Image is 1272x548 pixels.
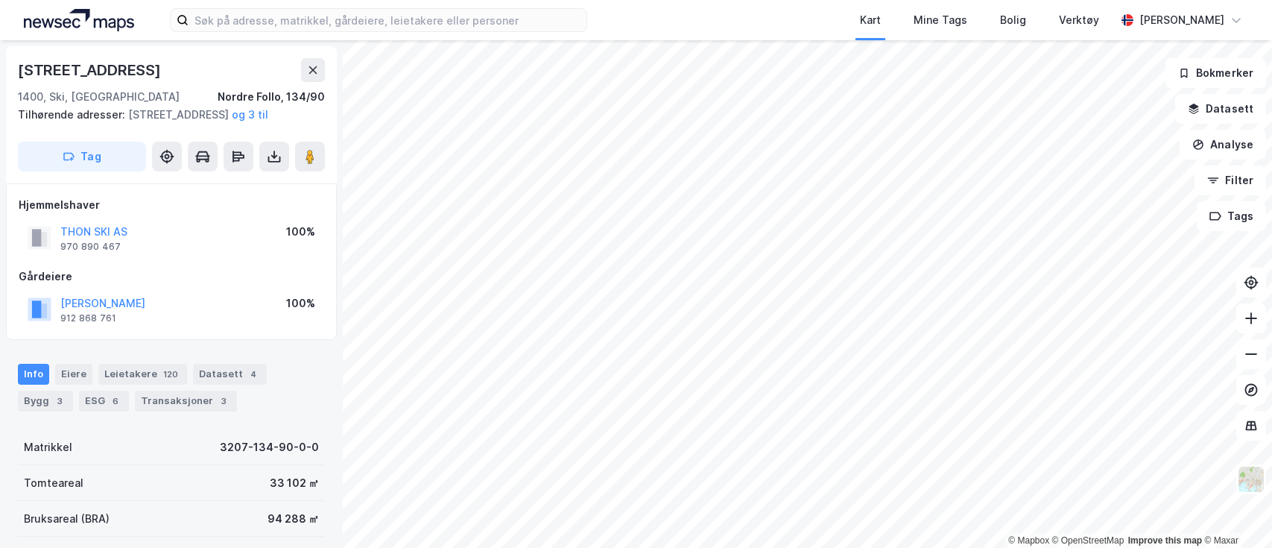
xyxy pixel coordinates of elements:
input: Søk på adresse, matrikkel, gårdeiere, leietakere eller personer [189,9,586,31]
div: Info [18,364,49,385]
button: Datasett [1175,94,1266,124]
div: 912 868 761 [60,312,116,324]
span: Tilhørende adresser: [18,108,128,121]
button: Analyse [1180,130,1266,160]
a: Improve this map [1128,535,1202,546]
div: [PERSON_NAME] [1139,11,1224,29]
div: Transaksjoner [135,391,237,412]
div: Gårdeiere [19,268,324,286]
div: Bygg [18,391,73,412]
div: 94 288 ㎡ [268,510,319,528]
div: 33 102 ㎡ [270,474,319,492]
div: Mine Tags [914,11,967,29]
div: 1400, Ski, [GEOGRAPHIC_DATA] [18,88,180,106]
div: Leietakere [98,364,187,385]
div: [STREET_ADDRESS] [18,106,313,124]
div: Hjemmelshaver [19,196,324,214]
div: Nordre Follo, 134/90 [218,88,325,106]
div: 3 [52,394,67,409]
div: 100% [286,295,315,312]
div: ESG [79,391,129,412]
div: 970 890 467 [60,241,121,253]
button: Tag [18,142,146,171]
div: 4 [246,367,261,382]
button: Tags [1197,201,1266,231]
div: Matrikkel [24,438,72,456]
button: Bokmerker [1165,58,1266,88]
div: Bruksareal (BRA) [24,510,110,528]
img: Z [1237,465,1265,494]
iframe: Chat Widget [1197,476,1272,548]
img: logo.a4113a55bc3d86da70a041830d287a7e.svg [24,9,134,31]
div: 3207-134-90-0-0 [220,438,319,456]
div: Verktøy [1059,11,1099,29]
div: Bolig [1000,11,1026,29]
div: 3 [216,394,231,409]
div: Tomteareal [24,474,83,492]
a: OpenStreetMap [1052,535,1124,546]
button: Filter [1195,166,1266,195]
div: Eiere [55,364,92,385]
div: 120 [160,367,181,382]
div: 6 [108,394,123,409]
a: Mapbox [1008,535,1049,546]
div: [STREET_ADDRESS] [18,58,164,82]
div: Datasett [193,364,267,385]
div: Kart [860,11,881,29]
div: 100% [286,223,315,241]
